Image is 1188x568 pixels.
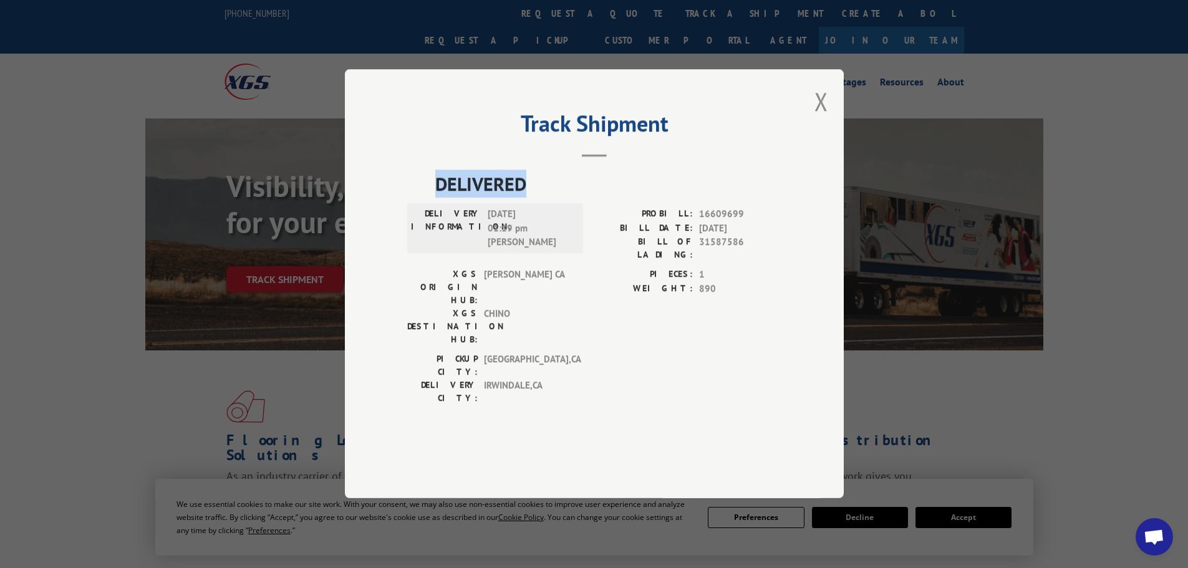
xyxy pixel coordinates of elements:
span: DELIVERED [435,170,781,198]
label: BILL DATE: [594,221,693,236]
span: [DATE] 01:19 pm [PERSON_NAME] [488,208,572,250]
h2: Track Shipment [407,115,781,138]
span: [DATE] [699,221,781,236]
label: BILL OF LADING: [594,236,693,262]
button: Close modal [814,85,828,118]
span: 16609699 [699,208,781,222]
label: XGS ORIGIN HUB: [407,268,478,307]
span: 1 [699,268,781,282]
label: PROBILL: [594,208,693,222]
span: 31587586 [699,236,781,262]
label: PIECES: [594,268,693,282]
span: IRWINDALE , CA [484,379,568,405]
label: PICKUP CITY: [407,353,478,379]
label: DELIVERY CITY: [407,379,478,405]
div: Open chat [1136,518,1173,556]
label: DELIVERY INFORMATION: [411,208,481,250]
span: [GEOGRAPHIC_DATA] , CA [484,353,568,379]
span: 890 [699,282,781,296]
span: CHINO [484,307,568,347]
label: XGS DESTINATION HUB: [407,307,478,347]
span: [PERSON_NAME] CA [484,268,568,307]
label: WEIGHT: [594,282,693,296]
